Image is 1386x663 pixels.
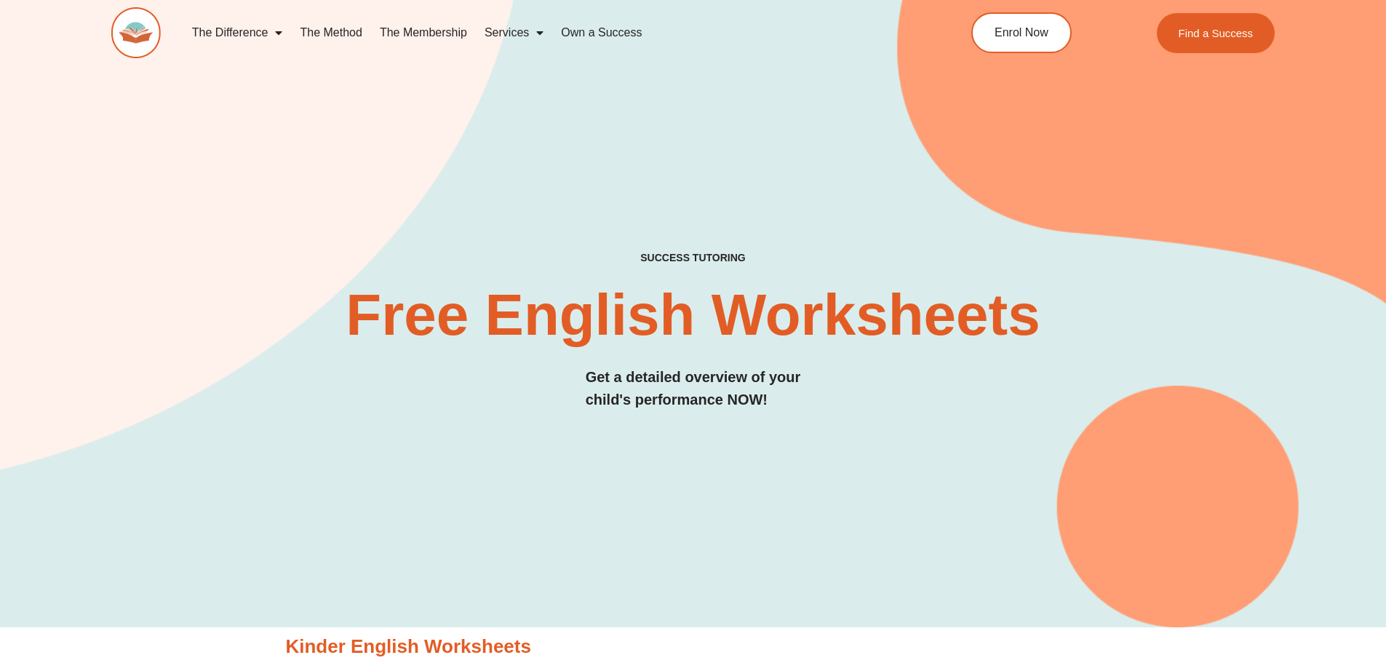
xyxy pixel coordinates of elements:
span: Enrol Now [995,27,1048,39]
a: Find a Success [1157,13,1275,53]
a: The Method [291,16,370,49]
a: The Difference [183,16,292,49]
a: Enrol Now [971,12,1072,53]
a: The Membership [371,16,476,49]
h2: Free English Worksheets​ [309,286,1078,344]
nav: Menu [183,16,905,49]
h4: SUCCESS TUTORING​ [521,252,866,264]
span: Find a Success [1179,28,1254,39]
h3: Kinder English Worksheets [286,635,1101,659]
h3: Get a detailed overview of your child's performance NOW! [586,366,801,411]
a: Own a Success [552,16,650,49]
a: Services [476,16,552,49]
